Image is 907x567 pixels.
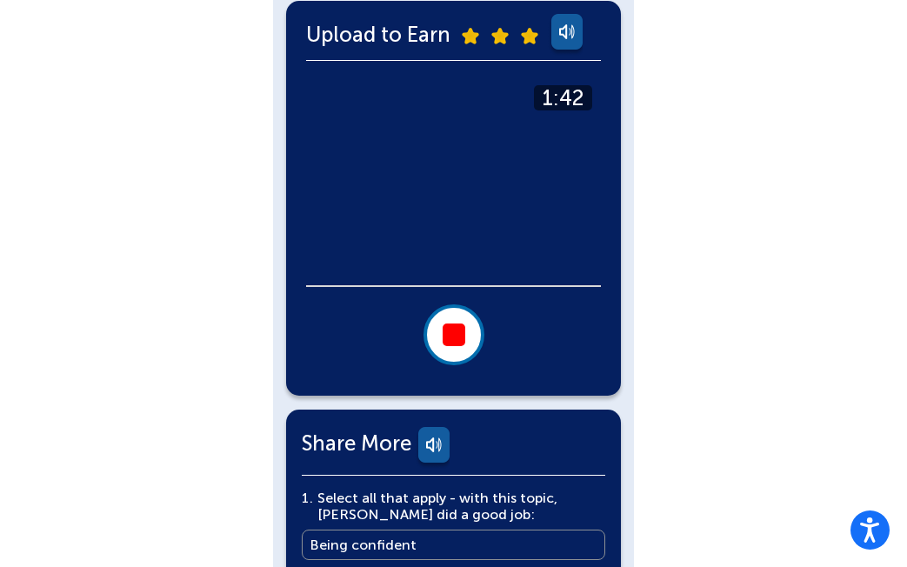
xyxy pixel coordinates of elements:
[306,14,601,61] div: Upload to Earn
[302,530,605,560] a: Being confident
[534,85,592,110] div: 1:42
[302,490,309,506] span: 1
[462,28,479,44] img: submit-star.png
[491,28,509,44] img: submit-star.png
[310,490,313,506] span: .
[310,537,417,553] main: Being confident
[521,28,538,44] img: submit-star.png
[317,490,601,523] main: Select all that apply - with this topic, [PERSON_NAME] did a good job:
[302,435,411,451] span: Share More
